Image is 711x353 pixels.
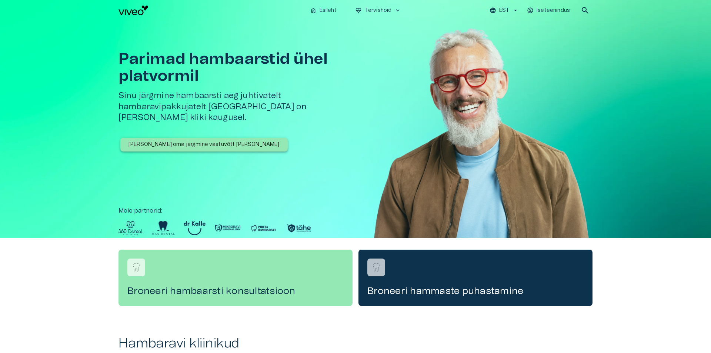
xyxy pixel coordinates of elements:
[488,5,520,16] button: EST
[367,285,584,297] h4: Broneeri hammaste puhastamine
[214,221,241,235] img: Partner logo
[526,5,572,16] button: Iseteenindus
[578,3,592,18] button: open search modal
[118,336,592,352] h2: Hambaravi kliinikud
[365,7,392,14] p: Tervishoid
[499,7,509,14] p: EST
[118,50,358,84] h1: Parimad hambaarstid ühel platvormil
[118,250,353,306] a: Navigate to service booking
[120,138,288,151] button: [PERSON_NAME] oma järgmine vastuvõtt [PERSON_NAME]
[118,90,358,123] h5: Sinu järgmine hambaarsti aeg juhtivatelt hambaravipakkujatelt [GEOGRAPHIC_DATA] on [PERSON_NAME] ...
[307,5,340,16] button: homeEsileht
[127,285,344,297] h4: Broneeri hambaarsti konsultatsioon
[118,6,304,15] a: Navigate to homepage
[581,6,590,15] span: search
[128,141,280,149] p: [PERSON_NAME] oma järgmine vastuvõtt [PERSON_NAME]
[310,7,317,14] span: home
[118,206,592,215] p: Meie partnerid :
[250,221,277,235] img: Partner logo
[355,7,362,14] span: ecg_heart
[394,7,401,14] span: keyboard_arrow_down
[118,221,143,235] img: Partner logo
[371,262,382,273] img: Broneeri hammaste puhastamine logo
[151,221,175,235] img: Partner logo
[286,221,312,235] img: Partner logo
[537,7,570,14] p: Iseteenindus
[184,221,206,235] img: Partner logo
[320,7,337,14] p: Esileht
[131,262,142,273] img: Broneeri hambaarsti konsultatsioon logo
[118,6,148,15] img: Viveo logo
[352,5,404,16] button: ecg_heartTervishoidkeyboard_arrow_down
[358,250,592,306] a: Navigate to service booking
[370,21,592,260] img: Man with glasses smiling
